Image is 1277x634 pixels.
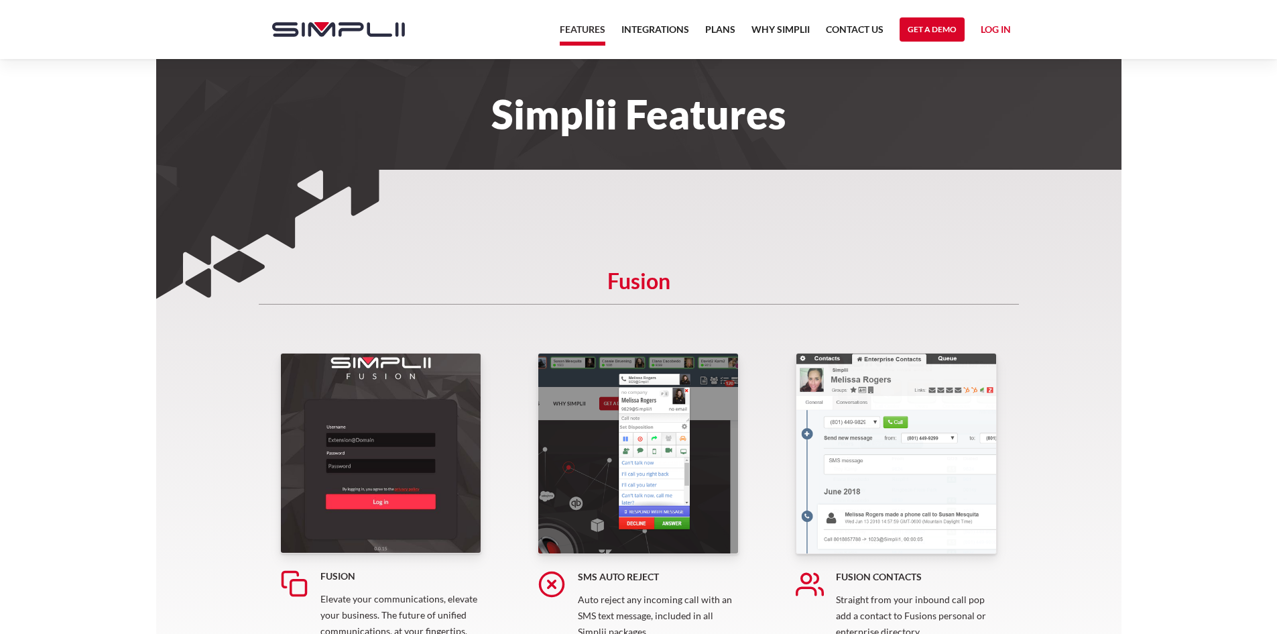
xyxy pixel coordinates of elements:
[621,21,689,46] a: Integrations
[900,17,965,42] a: Get a Demo
[259,99,1019,129] h1: Simplii Features
[751,21,810,46] a: Why Simplii
[836,570,997,584] h5: Fusion Contacts
[826,21,884,46] a: Contact US
[560,21,605,46] a: Features
[578,570,739,584] h5: SMS Auto Reject
[259,274,1019,305] h5: Fusion
[705,21,735,46] a: Plans
[320,570,481,583] h5: Fusion
[981,21,1011,42] a: Log in
[272,22,405,37] img: Simplii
